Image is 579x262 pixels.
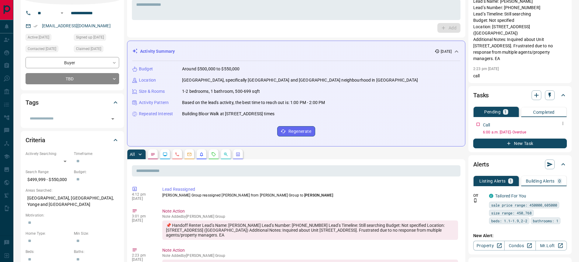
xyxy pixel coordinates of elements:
p: 1 [504,110,507,114]
div: condos.ca [489,194,493,198]
p: [GEOGRAPHIC_DATA], [GEOGRAPHIC_DATA], Yonge and [GEOGRAPHIC_DATA] [26,193,119,210]
p: Note Added by [PERSON_NAME] Group [162,254,458,258]
p: Location [139,77,156,83]
svg: Opportunities [223,152,228,157]
a: Tailored For You [495,193,526,198]
div: Buyer [26,57,119,68]
p: Timeframe: [74,151,119,156]
p: 6:00 a.m. [DATE] - Overdue [483,129,567,135]
p: Actively Searching: [26,151,71,156]
a: Property [473,241,505,250]
p: Listing Alerts [479,179,506,183]
p: Building Bloor Walk at [STREET_ADDRESS] times [182,111,274,117]
svg: Agent Actions [236,152,240,157]
svg: Listing Alerts [199,152,204,157]
span: Active [DATE] [28,34,49,40]
p: [DATE] [132,196,153,201]
span: Signed up [DATE] [76,34,104,40]
p: Activity Pattern [139,99,169,106]
p: 3:01 pm [132,214,153,218]
div: TBD [26,73,119,84]
span: size range: 450,768 [491,210,532,216]
div: Tue Oct 14 2025 [26,34,71,42]
p: Off [473,193,485,198]
p: All [130,152,135,156]
p: Motivation: [26,213,119,218]
svg: Notes [150,152,155,157]
p: New Alert: [473,233,567,239]
span: [PERSON_NAME] [304,193,333,197]
p: [GEOGRAPHIC_DATA], specifically [GEOGRAPHIC_DATA] and [GEOGRAPHIC_DATA] neighbourhood in [GEOGRAP... [182,77,418,83]
svg: Push Notification Only [473,198,477,203]
p: Areas Searched: [26,188,119,193]
button: New Task [473,139,567,148]
p: Note Action [162,247,458,254]
div: Alerts [473,157,567,172]
span: Contacted [DATE] [28,46,56,52]
p: Home Type: [26,231,71,236]
svg: Emails [187,152,192,157]
p: Budget: [74,169,119,175]
span: Claimed [DATE] [76,46,101,52]
svg: Email Verified [33,24,38,28]
p: Baths: [74,249,119,254]
p: 1-2 bedrooms, 1 bathroom, 500-699 sqft [182,88,260,95]
button: Regenerate [277,126,315,136]
div: Tue Oct 14 2025 [26,45,71,54]
span: sale price range: 450000,605000 [491,202,557,208]
svg: Lead Browsing Activity [163,152,167,157]
div: Tasks [473,88,567,102]
p: Completed [533,110,555,114]
p: 4:12 pm [132,192,153,196]
div: Tue Oct 14 2025 [74,45,119,54]
svg: Calls [175,152,180,157]
p: Beds: [26,249,71,254]
div: Tags [26,95,119,110]
p: Building Alerts [526,179,555,183]
p: 0 [558,179,561,183]
div: Tue Oct 14 2025 [74,34,119,42]
p: [DATE] [441,49,452,54]
p: Repeated Interest [139,111,173,117]
p: Activity Summary [140,48,175,55]
p: 2:23 pm [DATE] [473,67,499,71]
div: Criteria [26,133,119,147]
p: [DATE] [132,218,153,223]
div: 📌 Handoff Renter Lead’s Name: [PERSON_NAME] Lead’s Number: [PHONE_NUMBER] Lead’s Timeline: Still ... [162,220,458,240]
p: 1 [509,179,512,183]
p: call [473,73,567,79]
h2: Tags [26,98,38,107]
p: $499,999 - $550,000 [26,175,71,185]
p: Pending [484,110,501,114]
p: Around $500,000 to $550,000 [182,66,240,72]
a: Condos [504,241,536,250]
p: Call [483,122,490,128]
div: Activity Summary[DATE] [132,46,460,57]
h2: Alerts [473,160,489,169]
span: bathrooms: 1 [533,218,558,224]
p: Search Range: [26,169,71,175]
svg: Requests [211,152,216,157]
p: [PERSON_NAME] Group reassigned [PERSON_NAME] from [PERSON_NAME] Group to [162,193,458,198]
button: Open [109,115,117,123]
span: beds: 1.1-1.9,2-2 [491,218,527,224]
a: Mr.Loft [536,241,567,250]
p: Budget [139,66,153,72]
button: Open [58,9,66,17]
h2: Tasks [473,90,489,100]
h2: Criteria [26,135,45,145]
p: [DATE] [132,257,153,262]
p: 2:23 pm [132,253,153,257]
p: Based on the lead's activity, the best time to reach out is: 1:00 PM - 2:00 PM [182,99,325,106]
p: Size & Rooms [139,88,165,95]
p: Min Size: [74,231,119,236]
p: Lead Reassigned [162,186,458,193]
a: [EMAIL_ADDRESS][DOMAIN_NAME] [42,23,111,28]
p: Note Added by [PERSON_NAME] Group [162,214,458,219]
p: Note Action [162,208,458,214]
